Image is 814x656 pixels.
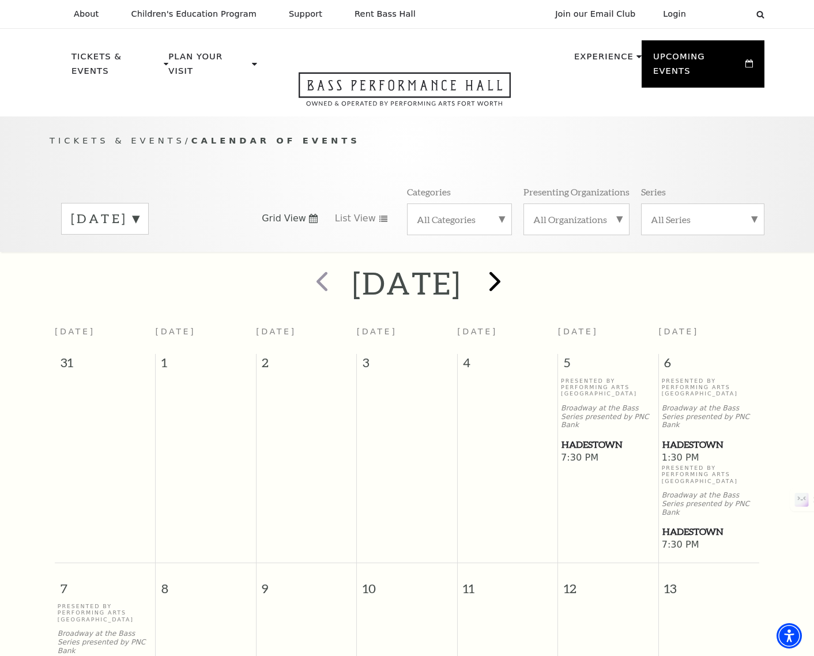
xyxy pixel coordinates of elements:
span: 8 [156,563,256,603]
span: 4 [458,354,558,377]
p: Broadway at the Bass Series presented by PNC Bank [662,491,757,516]
span: 11 [458,563,558,603]
span: 7:30 PM [662,539,757,552]
span: Calendar of Events [191,135,360,145]
span: [DATE] [55,327,95,336]
p: Support [289,9,322,19]
span: 3 [357,354,457,377]
span: 1 [156,354,256,377]
p: Broadway at the Bass Series presented by PNC Bank [662,404,757,429]
span: 12 [558,563,658,603]
span: 5 [558,354,658,377]
span: 10 [357,563,457,603]
span: [DATE] [658,327,699,336]
p: Presented By Performing Arts [GEOGRAPHIC_DATA] [58,603,153,623]
span: [DATE] [558,327,598,336]
p: Children's Education Program [131,9,257,19]
p: Plan Your Visit [168,50,249,85]
div: Accessibility Menu [777,623,802,649]
p: Categories [407,186,451,198]
span: 31 [55,354,155,377]
span: 7 [55,563,155,603]
p: / [50,134,764,148]
label: All Series [651,213,755,225]
p: Presented By Performing Arts [GEOGRAPHIC_DATA] [561,378,655,397]
a: Hadestown [561,438,655,452]
span: Tickets & Events [50,135,185,145]
span: Grid View [262,212,306,225]
span: 13 [659,563,759,603]
a: Open this option [257,72,552,116]
span: 6 [659,354,759,377]
button: next [473,263,515,304]
h2: [DATE] [352,265,461,301]
span: [DATE] [156,327,196,336]
p: Experience [574,50,634,70]
span: 2 [257,354,357,377]
span: [DATE] [457,327,498,336]
select: Select: [704,9,745,20]
span: Hadestown [662,525,756,539]
p: Rent Bass Hall [355,9,416,19]
label: All Categories [417,213,502,225]
button: prev [299,263,341,304]
a: Hadestown [662,525,757,539]
span: 9 [257,563,357,603]
p: Broadway at the Bass Series presented by PNC Bank [58,629,153,655]
p: Presenting Organizations [523,186,630,198]
span: 7:30 PM [561,452,655,465]
p: About [74,9,99,19]
span: [DATE] [256,327,296,336]
p: Presented By Performing Arts [GEOGRAPHIC_DATA] [662,465,757,484]
p: Tickets & Events [71,50,161,85]
p: Upcoming Events [653,50,743,85]
p: Broadway at the Bass Series presented by PNC Bank [561,404,655,429]
p: Series [641,186,666,198]
label: [DATE] [71,210,139,228]
span: [DATE] [357,327,397,336]
span: Hadestown [662,438,756,452]
p: Presented By Performing Arts [GEOGRAPHIC_DATA] [662,378,757,397]
span: List View [335,212,376,225]
a: Hadestown [662,438,757,452]
span: 1:30 PM [662,452,757,465]
label: All Organizations [533,213,620,225]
